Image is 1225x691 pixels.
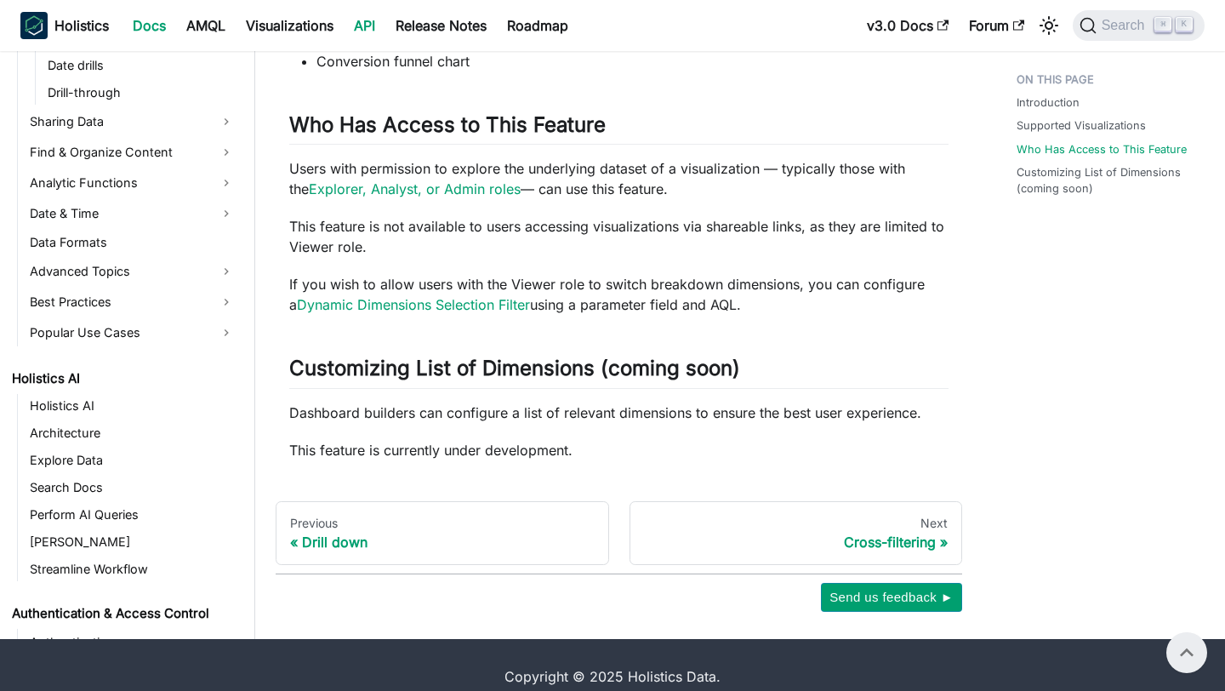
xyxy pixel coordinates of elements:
p: Users with permission to explore the underlying dataset of a visualization — typically those with... [289,158,949,199]
a: Holistics AI [25,394,240,418]
p: If you wish to allow users with the Viewer role to switch breakdown dimensions, you can configure... [289,274,949,315]
a: Architecture [25,421,240,445]
a: Authentication & Access Control [7,602,240,625]
a: Date & Time [25,200,240,227]
a: Who Has Access to This Feature [1017,141,1187,157]
a: v3.0 Docs [857,12,959,39]
img: Holistics [20,12,48,39]
a: Customizing List of Dimensions (coming soon) [1017,164,1198,197]
a: Analytic Functions [25,169,240,197]
span: Search [1097,18,1155,33]
h2: Who Has Access to This Feature [289,112,949,145]
a: Data Formats [25,231,240,254]
a: NextCross-filtering [630,501,963,566]
a: Best Practices [25,288,240,316]
a: Find & Organize Content [25,139,240,166]
a: Search Docs [25,476,240,500]
div: Drill down [290,534,595,551]
button: Scroll back to top [1166,632,1207,673]
a: HolisticsHolistics [20,12,109,39]
kbd: ⌘ [1154,17,1171,32]
h2: Customizing List of Dimensions (coming soon) [289,356,949,388]
a: Forum [959,12,1034,39]
a: Dynamic Dimensions Selection Filter [297,296,530,313]
a: Popular Use Cases [25,319,240,346]
a: Visualizations [236,12,344,39]
div: Next [644,516,949,531]
a: Sharing Data [25,108,240,135]
span: Send us feedback ► [829,586,954,608]
a: Introduction [1017,94,1080,111]
a: Docs [122,12,176,39]
p: This feature is currently under development. [289,440,949,460]
a: AMQL [176,12,236,39]
a: Perform AI Queries [25,503,240,527]
a: Holistics AI [7,367,240,391]
a: [PERSON_NAME] [25,530,240,554]
kbd: K [1176,17,1193,32]
a: Explorer, Analyst, or Admin roles [309,180,521,197]
li: Conversion funnel chart [316,51,949,71]
p: This feature is not available to users accessing visualizations via shareable links, as they are ... [289,216,949,257]
a: Streamline Workflow [25,557,240,581]
a: Date drills [43,54,240,77]
a: Roadmap [497,12,578,39]
a: Explore Data [25,448,240,472]
a: PreviousDrill down [276,501,609,566]
a: Authentication [25,629,240,656]
a: Advanced Topics [25,258,240,285]
button: Search (Command+K) [1073,10,1205,41]
nav: Docs pages [276,501,962,566]
a: Drill-through [43,81,240,105]
a: API [344,12,385,39]
p: Dashboard builders can configure a list of relevant dimensions to ensure the best user experience. [289,403,949,423]
a: Supported Visualizations [1017,117,1146,134]
button: Send us feedback ► [821,583,962,612]
a: Release Notes [385,12,497,39]
div: Copyright © 2025 Holistics Data. [71,666,1154,687]
div: Cross-filtering [644,534,949,551]
button: Switch between dark and light mode (currently light mode) [1035,12,1063,39]
div: Previous [290,516,595,531]
b: Holistics [54,15,109,36]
